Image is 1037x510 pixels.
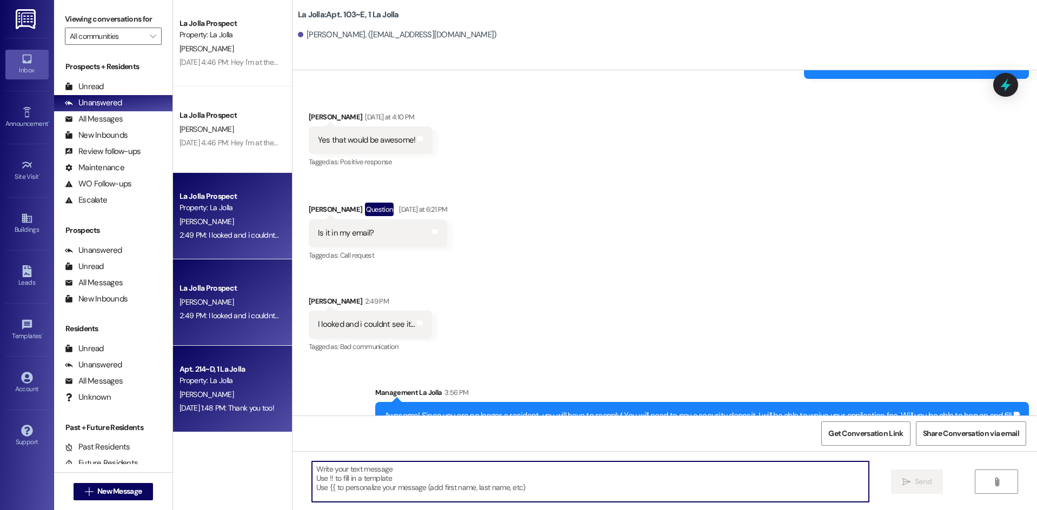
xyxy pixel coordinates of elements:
[65,97,122,109] div: Unanswered
[85,487,93,496] i: 
[70,28,144,45] input: All communities
[923,428,1019,439] span: Share Conversation via email
[180,29,280,41] div: Property: La Jolla
[180,403,274,413] div: [DATE] 1:48 PM: Thank you too!
[54,61,172,72] div: Prospects + Residents
[180,217,234,226] span: [PERSON_NAME]
[65,277,123,288] div: All Messages
[180,18,280,29] div: La Jolla Prospect
[65,146,141,157] div: Review follow-ups
[915,476,932,487] span: Send
[309,154,433,170] div: Tagged as:
[5,50,49,79] a: Inbox
[65,81,104,92] div: Unread
[180,297,234,307] span: [PERSON_NAME]
[298,9,399,21] b: La Jolla: Apt. 103~E, 1 La Jolla
[318,227,374,239] div: Is it in my email?
[65,375,123,387] div: All Messages
[309,111,433,126] div: [PERSON_NAME]
[309,296,432,311] div: [PERSON_NAME]
[65,245,122,256] div: Unanswered
[5,209,49,238] a: Buildings
[180,138,398,147] div: [DATE] 4:46 PM: Hey I'm at the office, but it's locked. Are you still there?
[902,478,910,486] i: 
[48,118,50,126] span: •
[5,421,49,451] a: Support
[180,311,297,320] div: 2:49 PM: I looked and i couldnt see it...
[309,339,432,354] div: Tagged as:
[891,469,943,494] button: Send
[65,162,124,173] div: Maintenance
[39,171,41,179] span: •
[65,343,104,354] div: Unread
[340,251,374,260] span: Call request
[5,156,49,185] a: Site Visit •
[5,316,49,345] a: Templates •
[65,113,123,125] div: All Messages
[180,375,280,386] div: Property: La Jolla
[180,390,234,399] span: [PERSON_NAME]
[180,230,297,240] div: 2:49 PM: I looked and i couldnt see it...
[65,441,130,453] div: Past Residents
[916,421,1026,446] button: Share Conversation via email
[180,57,398,67] div: [DATE] 4:46 PM: Hey I'm at the office, but it's locked. Are you still there?
[309,247,447,263] div: Tagged as:
[74,483,154,500] button: New Message
[180,191,280,202] div: La Jolla Prospect
[362,296,388,307] div: 2:49 PM
[318,135,416,146] div: Yes that would be awesome!
[828,428,903,439] span: Get Conversation Link
[340,157,392,166] span: Positive response
[65,359,122,371] div: Unanswered
[375,387,1029,402] div: Management La Jolla
[65,293,128,305] div: New Inbounds
[42,331,43,338] span: •
[298,29,497,41] div: [PERSON_NAME]. ([EMAIL_ADDRESS][DOMAIN_NAME])
[180,364,280,375] div: Apt. 214~D, 1 La Jolla
[65,392,111,403] div: Unknown
[65,458,138,469] div: Future Residents
[180,110,280,121] div: La Jolla Prospect
[362,111,414,123] div: [DATE] at 4:10 PM
[180,202,280,213] div: Property: La Jolla
[318,319,415,330] div: I looked and i couldnt see it...
[65,178,131,190] div: WO Follow-ups
[97,486,142,497] span: New Message
[150,32,156,41] i: 
[54,225,172,236] div: Prospects
[65,261,104,272] div: Unread
[54,323,172,334] div: Residents
[309,203,447,220] div: [PERSON_NAME]
[396,204,447,215] div: [DATE] at 6:21 PM
[65,11,162,28] label: Viewing conversations for
[340,342,398,351] span: Bad communication
[384,410,1012,433] div: Awesome! Since you are no longer a resident, you will have to reapply! You will need to pay a sec...
[365,203,394,216] div: Question
[180,124,234,134] span: [PERSON_NAME]
[5,368,49,398] a: Account
[442,387,468,398] div: 3:56 PM
[16,9,38,29] img: ResiDesk Logo
[65,130,128,141] div: New Inbounds
[180,44,234,53] span: [PERSON_NAME]
[65,194,107,206] div: Escalate
[54,422,172,433] div: Past + Future Residents
[993,478,1001,486] i: 
[180,283,280,294] div: La Jolla Prospect
[821,421,910,446] button: Get Conversation Link
[5,262,49,291] a: Leads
